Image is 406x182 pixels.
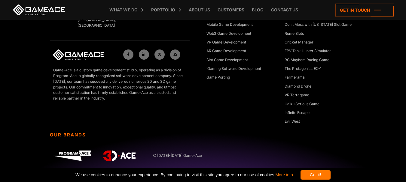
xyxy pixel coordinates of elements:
img: Game-Ace Logo [53,49,104,60]
a: Evil West [285,119,300,125]
a: The Protagonist: EX-1 [285,66,322,72]
a: AR Game Development [206,48,246,54]
a: Slot Game Development [206,57,248,63]
a: Cricket Manager [285,40,313,46]
a: Rome Slots [285,31,304,37]
strong: Our Brands [50,132,200,138]
a: More info [275,172,293,177]
a: FPV Tank Hunter Simulator [285,48,331,54]
span: © [DATE]-[DATE] Game-Ace [153,153,196,159]
img: Program-Ace [53,151,91,161]
a: VR Terragame [285,92,309,98]
a: iGaming Software Development [206,66,261,72]
a: Diamond Drone [285,84,311,90]
a: RC Mayhem Racing Game [285,57,329,63]
a: Farmerama [285,75,305,81]
p: Game-Ace is a custom game development studio, operating as a division of Program-Ace, a globally ... [53,67,186,101]
span: We use cookies to enhance your experience. By continuing to visit this site you agree to our use ... [75,170,293,180]
a: Get in touch [335,4,394,16]
a: VR Game Development [206,40,246,46]
a: Don’t Mess with [US_STATE] Slot Game [285,22,352,28]
a: Haiku Serious Game [285,101,319,107]
a: Infinite Escape [285,110,310,116]
a: Web3 Game Development [206,31,251,37]
img: 3D-Ace [103,151,136,161]
a: Game Porting [206,75,230,81]
a: Mobile Game Development [206,22,253,28]
div: Got it! [301,170,331,180]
